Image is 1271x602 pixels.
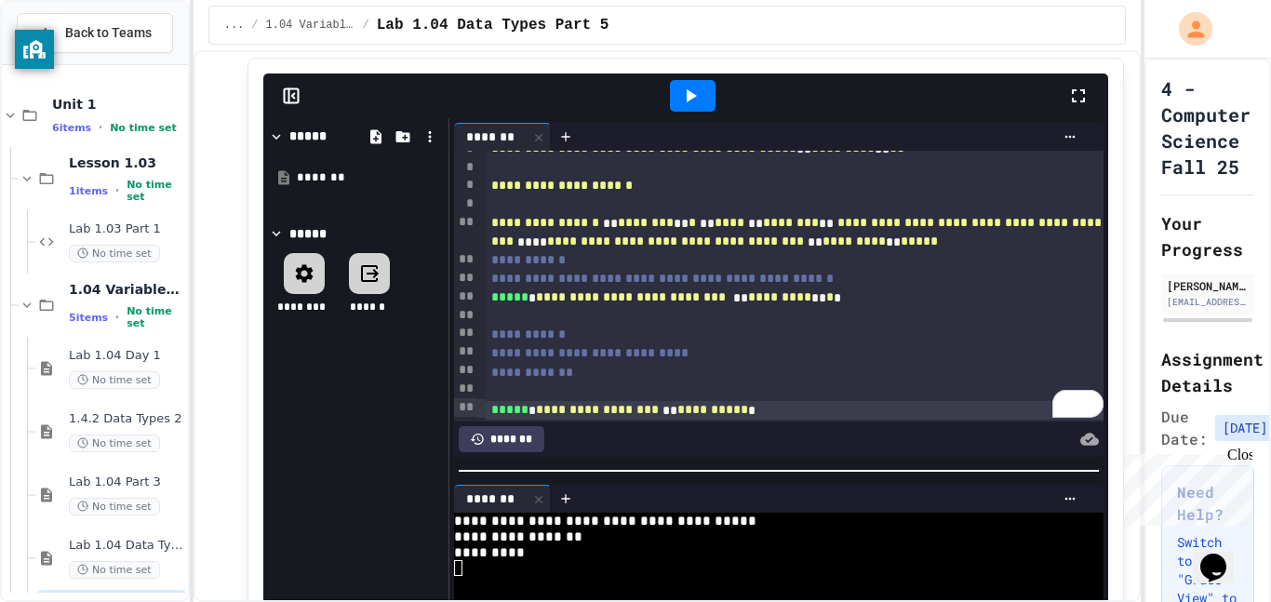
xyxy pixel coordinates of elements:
iframe: chat widget [1193,528,1252,583]
div: My Account [1159,7,1217,50]
span: No time set [69,498,160,515]
div: Chat with us now!Close [7,7,128,118]
span: • [115,183,119,198]
span: / [251,18,258,33]
span: No time set [127,179,184,203]
span: No time set [69,245,160,262]
span: 1 items [69,185,108,197]
button: privacy banner [15,30,54,69]
span: / [363,18,369,33]
iframe: chat widget [1117,447,1252,526]
span: 1.4.2 Data Types 2 [69,411,184,427]
span: 5 items [69,312,108,324]
div: [EMAIL_ADDRESS][DOMAIN_NAME] [1167,295,1249,309]
span: Lab 1.04 Day 1 [69,348,184,364]
span: Lab 1.03 Part 1 [69,221,184,237]
span: 1.04 Variables and User Input [266,18,355,33]
span: No time set [127,305,184,329]
span: No time set [69,371,160,389]
h2: Assignment Details [1161,346,1254,398]
span: Back to Teams [65,23,152,43]
span: Lab 1.04 Data Types Part 4 [69,538,184,554]
span: 6 items [52,122,91,134]
button: Back to Teams [17,13,173,53]
span: • [115,310,119,325]
span: No time set [69,561,160,579]
span: Unit 1 [52,96,184,113]
span: Due Date: [1161,406,1208,450]
span: No time set [69,435,160,452]
span: Lab 1.04 Part 3 [69,475,184,490]
h2: Your Progress [1161,210,1254,262]
div: To enrich screen reader interactions, please activate Accessibility in Grammarly extension settings [486,43,1104,423]
span: Lesson 1.03 [69,154,184,171]
h1: 4 - Computer Science Fall 25 [1161,75,1254,180]
span: No time set [110,122,177,134]
span: Lab 1.04 Data Types Part 5 [377,14,609,36]
span: • [99,120,102,135]
span: ... [224,18,245,33]
span: 1.04 Variables and User Input [69,281,184,298]
div: [PERSON_NAME] [PERSON_NAME] [1167,277,1249,294]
